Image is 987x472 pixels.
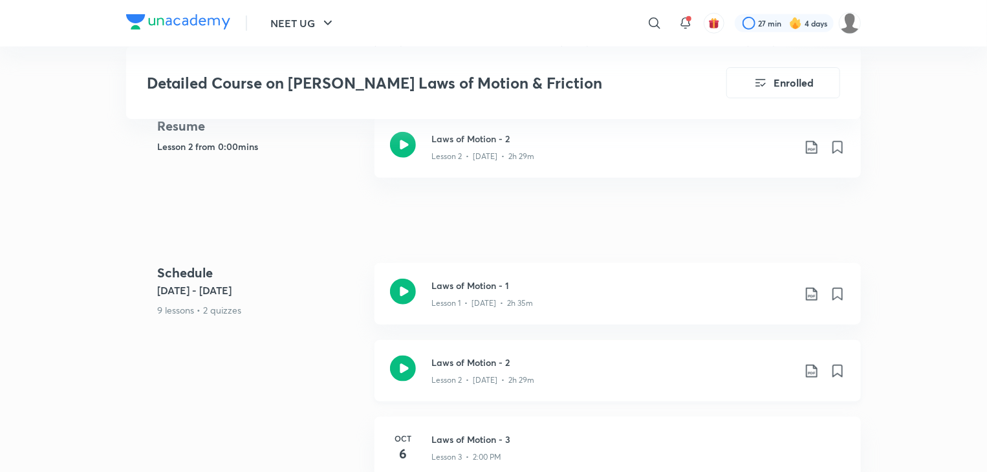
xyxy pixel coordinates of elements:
[390,433,416,444] h6: Oct
[157,140,364,153] h5: Lesson 2 from 0:00mins
[431,151,534,162] p: Lesson 2 • [DATE] • 2h 29m
[431,374,534,386] p: Lesson 2 • [DATE] • 2h 29m
[374,116,861,193] a: Laws of Motion - 2Lesson 2 • [DATE] • 2h 29m
[263,10,343,36] button: NEET UG
[157,263,364,283] h4: Schedule
[708,17,720,29] img: avatar
[431,451,501,463] p: Lesson 3 • 2:00 PM
[147,74,653,92] h3: Detailed Course on [PERSON_NAME] Laws of Motion & Friction
[431,356,794,369] h3: Laws of Motion - 2
[126,14,230,33] a: Company Logo
[374,340,861,417] a: Laws of Motion - 2Lesson 2 • [DATE] • 2h 29m
[374,263,861,340] a: Laws of Motion - 1Lesson 1 • [DATE] • 2h 35m
[157,116,364,136] h4: Resume
[431,132,794,145] h3: Laws of Motion - 2
[726,67,840,98] button: Enrolled
[390,444,416,464] h4: 6
[431,297,533,309] p: Lesson 1 • [DATE] • 2h 35m
[126,14,230,30] img: Company Logo
[157,283,364,298] h5: [DATE] - [DATE]
[789,17,802,30] img: streak
[431,279,794,292] h3: Laws of Motion - 1
[431,433,845,446] h3: Laws of Motion - 3
[839,12,861,34] img: Sakshi
[704,13,724,34] button: avatar
[157,303,364,317] p: 9 lessons • 2 quizzes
